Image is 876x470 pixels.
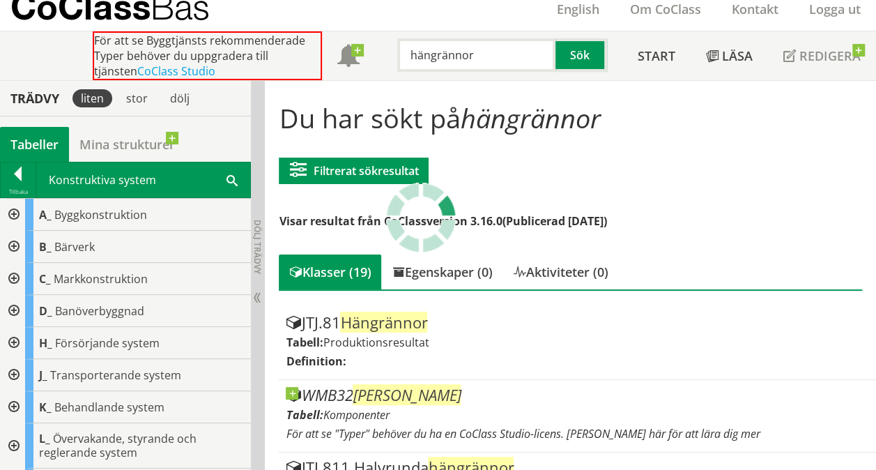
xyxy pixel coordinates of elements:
[3,91,67,106] div: Trädvy
[286,354,346,369] label: Definition:
[39,239,52,255] span: B_
[768,31,876,80] a: Redigera
[286,407,323,423] label: Tabell:
[55,303,144,319] span: Banöverbyggnad
[340,312,427,333] span: Hängrännor
[39,303,52,319] span: D_
[1,186,36,197] div: Tillbaka
[799,47,861,64] span: Redigera
[691,31,768,80] a: Läsa
[54,400,164,415] span: Behandlande system
[36,162,250,197] div: Konstruktiva system
[252,220,263,274] span: Dölj trädvy
[39,367,47,383] span: J_
[353,384,461,405] span: [PERSON_NAME]
[69,127,185,162] a: Mina strukturer
[50,367,181,383] span: Transporterande system
[39,335,52,351] span: H_
[279,213,502,229] span: Visar resultat från CoClassversion 3.16.0
[279,255,381,289] div: Klasser (19)
[279,380,875,453] article: Gå till informationssidan för CoClass Studio
[162,89,198,107] div: dölj
[716,1,794,17] a: Kontakt
[337,46,360,68] span: Notifikationer
[502,213,606,229] span: (Publicerad [DATE])
[39,207,52,222] span: A_
[279,158,429,184] button: Filtrerat sökresultat
[137,63,215,79] a: CoClass Studio
[555,38,607,72] button: Sök
[55,335,160,351] span: Försörjande system
[72,89,112,107] div: liten
[323,335,429,350] span: Produktionsresultat
[397,38,555,72] input: Sök
[323,407,389,423] span: Komponenter
[638,47,675,64] span: Start
[54,239,95,255] span: Bärverk
[386,183,456,252] img: Laddar
[93,31,322,80] div: För att se Byggtjänsts rekommenderade Typer behöver du uppgradera till tjänsten
[118,89,156,107] div: stor
[39,431,197,460] span: Övervakande, styrande och reglerande system
[286,314,868,331] div: JTJ.81
[541,1,615,17] a: English
[794,1,876,17] a: Logga ut
[722,47,753,64] span: Läsa
[39,400,52,415] span: K_
[54,207,147,222] span: Byggkonstruktion
[54,271,148,287] span: Markkonstruktion
[381,255,502,289] div: Egenskaper (0)
[279,103,861,133] h1: Du har sökt på
[286,335,323,350] label: Tabell:
[460,100,600,136] span: hängrännor
[502,255,618,289] div: Aktiviteter (0)
[39,271,51,287] span: C_
[39,431,50,446] span: L_
[622,31,691,80] a: Start
[286,387,868,404] div: WMB32
[615,1,716,17] a: Om CoClass
[286,426,760,441] span: För att se "Typer" behöver du ha en CoClass Studio-licens. [PERSON_NAME] här för att lära dig mer
[226,172,238,187] span: Sök i tabellen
